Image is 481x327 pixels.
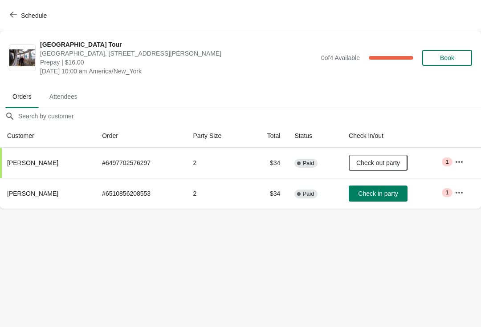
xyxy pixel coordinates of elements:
[7,159,58,166] span: [PERSON_NAME]
[248,148,287,178] td: $34
[95,148,186,178] td: # 6497702576297
[18,108,481,124] input: Search by customer
[186,148,248,178] td: 2
[445,189,448,196] span: 1
[4,8,54,24] button: Schedule
[342,124,448,148] th: Check in/out
[302,190,314,198] span: Paid
[321,54,360,61] span: 0 of 4 Available
[356,159,400,166] span: Check out party
[349,186,408,202] button: Check in party
[95,178,186,209] td: # 6510856208553
[358,190,398,197] span: Check in party
[40,40,317,49] span: [GEOGRAPHIC_DATA] Tour
[248,178,287,209] td: $34
[5,89,39,105] span: Orders
[349,155,408,171] button: Check out party
[40,67,317,76] span: [DATE] 10:00 am America/New_York
[40,58,317,67] span: Prepay | $16.00
[287,124,342,148] th: Status
[9,49,35,67] img: City Hall Tower Tour
[95,124,186,148] th: Order
[7,190,58,197] span: [PERSON_NAME]
[40,49,317,58] span: [GEOGRAPHIC_DATA], [STREET_ADDRESS][PERSON_NAME]
[186,124,248,148] th: Party Size
[445,158,448,166] span: 1
[42,89,85,105] span: Attendees
[186,178,248,209] td: 2
[248,124,287,148] th: Total
[21,12,47,19] span: Schedule
[302,160,314,167] span: Paid
[440,54,454,61] span: Book
[422,50,472,66] button: Book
